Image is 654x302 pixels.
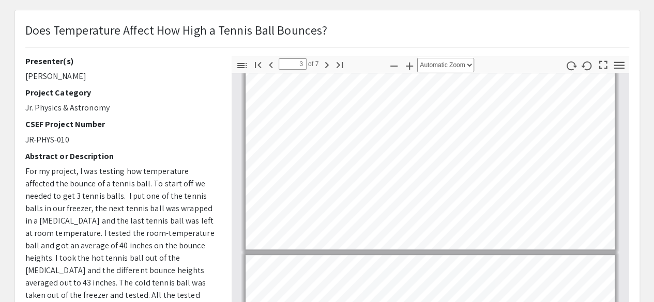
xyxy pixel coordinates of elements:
button: Next Page [318,57,336,72]
p: JR-PHYS-010 [25,134,216,146]
h2: Presenter(s) [25,56,216,66]
button: Go to Last Page [331,57,348,72]
span: of 7 [307,58,319,70]
button: Rotate Clockwise [562,58,580,73]
select: Zoom [417,58,474,72]
h2: CSEF Project Number [25,119,216,129]
button: Switch to Presentation Mode [594,56,612,71]
button: Rotate Anti-Clockwise [578,58,596,73]
p: [PERSON_NAME] [25,70,216,83]
p: Jr. Physics & Astronomy [25,102,216,114]
button: Go to First Page [249,57,267,72]
button: Tools [610,58,628,73]
button: Toggle Sidebar [233,58,251,73]
button: Zoom In [401,58,418,73]
button: Zoom Out [385,58,403,73]
button: Previous Page [262,57,280,72]
h2: Abstract or Description [25,151,216,161]
div: Page 3 [241,38,619,254]
h2: Project Category [25,88,216,98]
input: Page [279,58,307,70]
p: Does Temperature Affect How High a Tennis Ball Bounces? [25,21,328,39]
